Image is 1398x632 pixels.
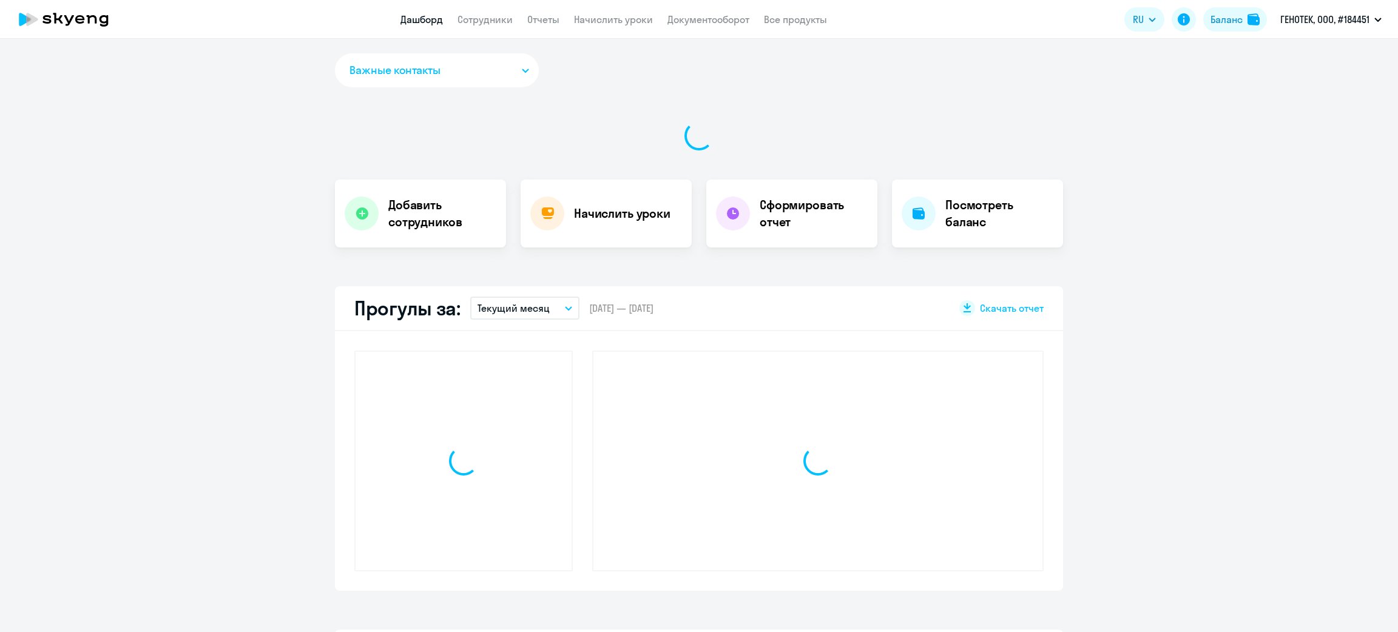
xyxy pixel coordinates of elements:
[335,53,539,87] button: Важные контакты
[1248,13,1260,25] img: balance
[400,13,443,25] a: Дашборд
[1274,5,1388,34] button: ГЕНОТЕК, ООО, #184451
[349,62,441,78] span: Важные контакты
[1203,7,1267,32] button: Балансbalance
[945,197,1053,230] h4: Посмотреть баланс
[388,197,496,230] h4: Добавить сотрудников
[589,301,653,315] span: [DATE] — [DATE]
[574,205,670,222] h4: Начислить уроки
[354,296,461,320] h2: Прогулы за:
[470,297,579,320] button: Текущий месяц
[980,301,1044,315] span: Скачать отчет
[1211,12,1243,27] div: Баланс
[527,13,559,25] a: Отчеты
[764,13,827,25] a: Все продукты
[574,13,653,25] a: Начислить уроки
[1133,12,1144,27] span: RU
[458,13,513,25] a: Сотрудники
[1124,7,1164,32] button: RU
[1280,12,1369,27] p: ГЕНОТЕК, ООО, #184451
[667,13,749,25] a: Документооборот
[760,197,868,230] h4: Сформировать отчет
[478,301,550,315] p: Текущий месяц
